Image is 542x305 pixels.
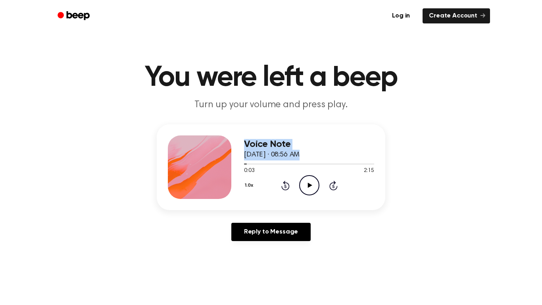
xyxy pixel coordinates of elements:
h1: You were left a beep [68,64,474,92]
button: 1.0x [244,179,256,192]
a: Reply to Message [231,223,311,241]
span: [DATE] · 08:56 AM [244,151,300,158]
h3: Voice Note [244,139,374,150]
a: Log in [384,7,418,25]
p: Turn up your volume and press play. [119,98,423,112]
a: Create Account [423,8,490,23]
a: Beep [52,8,97,24]
span: 0:03 [244,167,254,175]
span: 2:15 [364,167,374,175]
